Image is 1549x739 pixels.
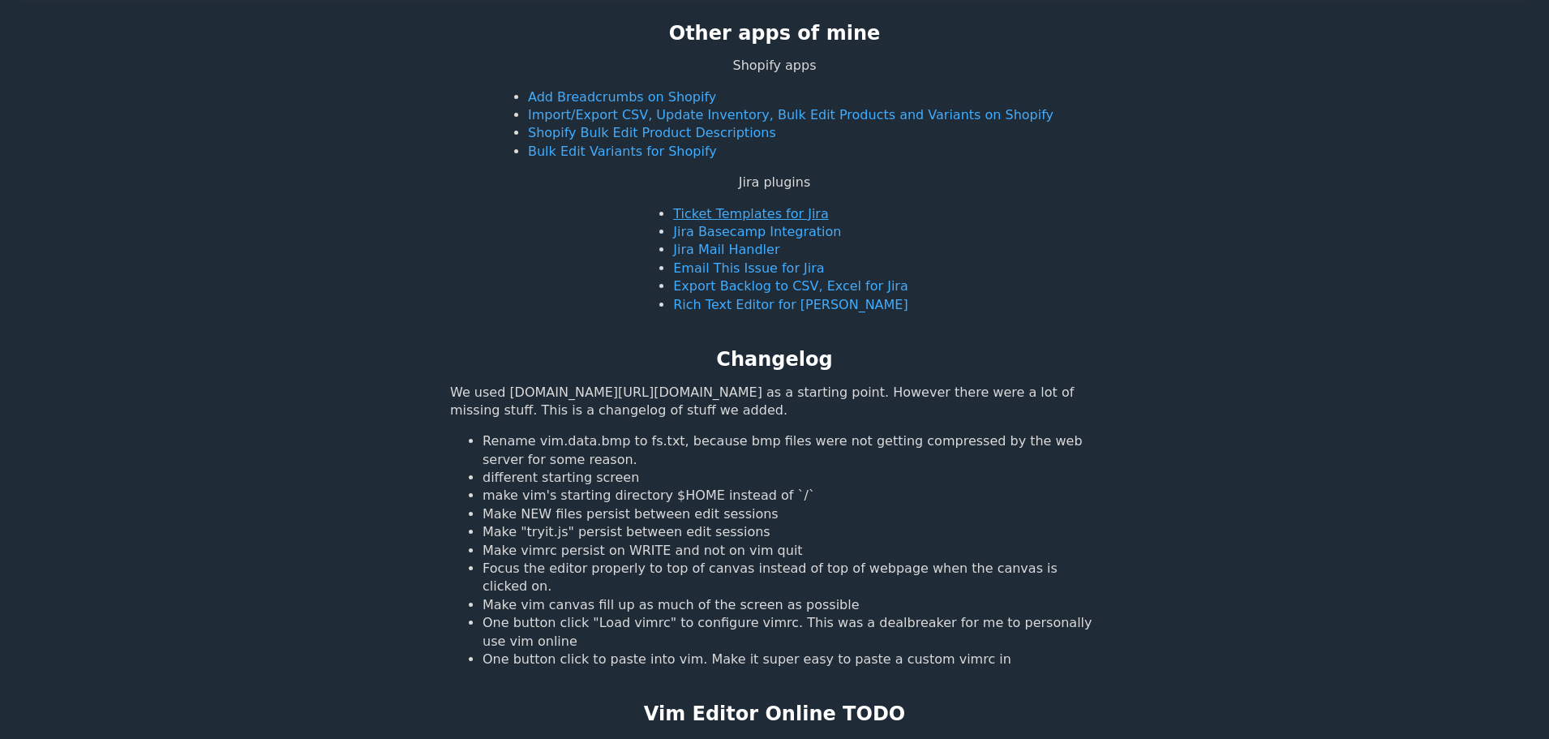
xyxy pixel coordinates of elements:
[528,107,1053,122] a: Import/Export CSV, Update Inventory, Bulk Edit Products and Variants on Shopify
[483,432,1099,469] li: Rename vim.data.bmp to fs.txt, because bmp files were not getting compressed by the web server fo...
[483,505,1099,523] li: Make NEW files persist between edit sessions
[483,651,1099,668] li: One button click to paste into vim. Make it super easy to paste a custom vimrc in
[669,20,881,48] h2: Other apps of mine
[483,596,1099,614] li: Make vim canvas fill up as much of the screen as possible
[673,278,908,294] a: Export Backlog to CSV, Excel for Jira
[673,206,828,221] a: Ticket Templates for Jira
[673,260,824,276] a: Email This Issue for Jira
[483,542,1099,560] li: Make vimrc persist on WRITE and not on vim quit
[483,614,1099,651] li: One button click "Load vimrc" to configure vimrc. This was a dealbreaker for me to personally use...
[528,144,717,159] a: Bulk Edit Variants for Shopify
[716,346,832,374] h2: Changelog
[673,224,841,239] a: Jira Basecamp Integration
[673,242,779,257] a: Jira Mail Handler
[528,125,776,140] a: Shopify Bulk Edit Product Descriptions
[644,701,905,728] h2: Vim Editor Online TODO
[483,560,1099,596] li: Focus the editor properly to top of canvas instead of top of webpage when the canvas is clicked on.
[528,89,716,105] a: Add Breadcrumbs on Shopify
[673,297,908,312] a: Rich Text Editor for [PERSON_NAME]
[483,523,1099,541] li: Make "tryit.js" persist between edit sessions
[483,487,1099,505] li: make vim's starting directory $HOME instead of `/`
[483,469,1099,487] li: different starting screen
